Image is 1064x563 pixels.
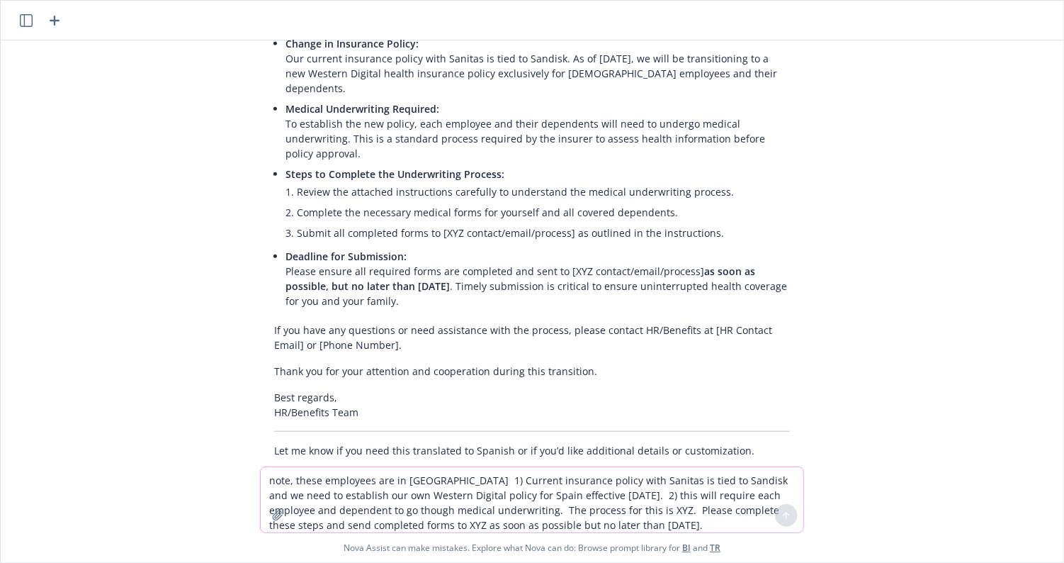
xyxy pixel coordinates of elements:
span: Steps to Complete the Underwriting Process: [285,167,504,181]
a: TR [710,542,720,554]
p: Thank you for your attention and cooperation during this transition. [274,364,790,379]
span: Change in Insurance Policy: [285,37,419,50]
p: Best regards, HR/Benefits Team [274,390,790,420]
li: Complete the necessary medical forms for yourself and all covered dependents. [297,202,790,223]
li: Review the attached instructions carefully to understand the medical underwriting process. [297,182,790,202]
p: Let me know if you need this translated to Spanish or if you’d like additional details or customi... [274,443,790,458]
a: BI [682,542,691,554]
p: To establish the new policy, each employee and their dependents will need to undergo medical unde... [285,101,790,161]
p: Please ensure all required forms are completed and sent to [XYZ contact/email/process] . Timely s... [285,249,790,308]
span: Nova Assist can make mistakes. Explore what Nova can do: Browse prompt library for and [6,533,1058,562]
li: Submit all completed forms to [XYZ contact/email/process] as outlined in the instructions. [297,223,790,243]
span: Medical Underwriting Required: [285,102,439,116]
span: Deadline for Submission: [285,250,407,263]
p: If you have any questions or need assistance with the process, please contact HR/Benefits at [HR ... [274,323,790,352]
p: Our current insurance policy with Sanitas is tied to Sandisk. As of [DATE], we will be transition... [285,36,790,96]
